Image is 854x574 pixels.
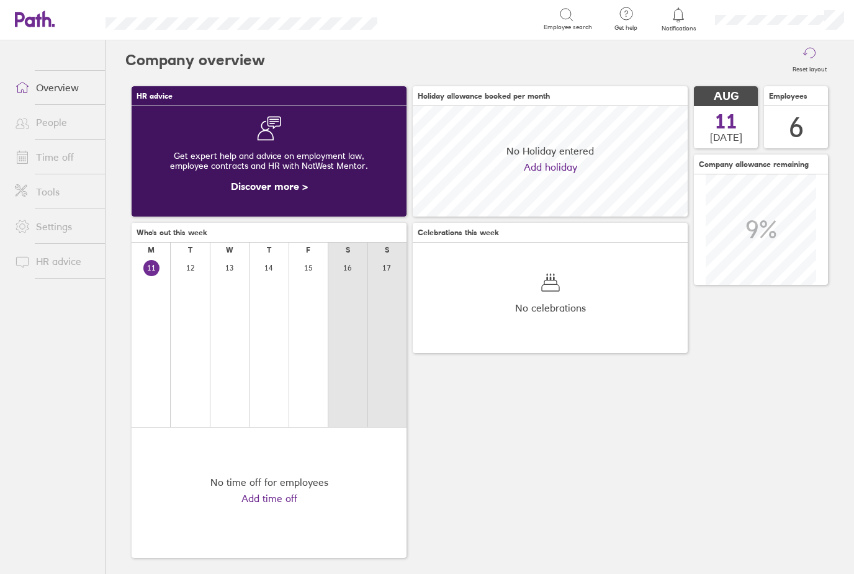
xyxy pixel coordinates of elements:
[418,228,499,237] span: Celebrations this week
[148,246,155,254] div: M
[785,62,834,73] label: Reset layout
[658,6,699,32] a: Notifications
[606,24,646,32] span: Get help
[699,160,809,169] span: Company allowance remaining
[658,25,699,32] span: Notifications
[5,214,105,239] a: Settings
[137,228,207,237] span: Who's out this week
[411,13,443,24] div: Search
[385,246,389,254] div: S
[506,145,594,156] span: No Holiday entered
[226,246,233,254] div: W
[544,24,592,31] span: Employee search
[188,246,192,254] div: T
[241,493,297,504] a: Add time off
[5,75,105,100] a: Overview
[5,145,105,169] a: Time off
[5,179,105,204] a: Tools
[515,302,586,313] span: No celebrations
[418,92,550,101] span: Holiday allowance booked per month
[5,249,105,274] a: HR advice
[710,132,742,143] span: [DATE]
[789,112,804,143] div: 6
[785,40,834,80] button: Reset layout
[714,90,739,103] span: AUG
[5,110,105,135] a: People
[210,477,328,488] div: No time off for employees
[306,246,310,254] div: F
[524,161,577,173] a: Add holiday
[267,246,271,254] div: T
[769,92,807,101] span: Employees
[142,141,397,181] div: Get expert help and advice on employment law, employee contracts and HR with NatWest Mentor.
[125,40,265,80] h2: Company overview
[346,246,350,254] div: S
[715,112,737,132] span: 11
[137,92,173,101] span: HR advice
[231,180,308,192] a: Discover more >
